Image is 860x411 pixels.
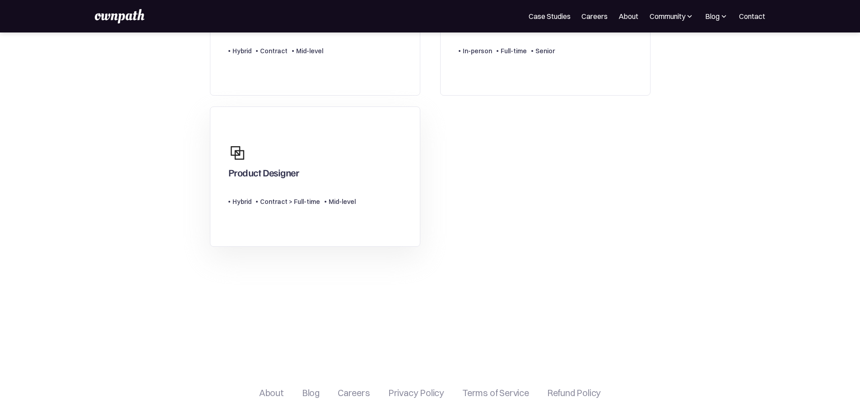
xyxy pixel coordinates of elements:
a: Careers [338,388,370,398]
div: Hybrid [232,46,251,56]
a: Terms of Service [462,388,529,398]
div: Product Designer [228,166,299,183]
div: Hybrid [232,196,251,207]
div: Blog [705,11,720,22]
div: Contract [260,46,288,56]
div: In-person [463,46,492,56]
div: Mid-level [329,196,356,207]
div: Blog [705,11,728,22]
div: Mid-level [296,46,323,56]
a: Refund Policy [547,388,601,398]
a: Privacy Policy [388,388,444,398]
div: Community [650,11,685,22]
div: Contract > Full-time [260,196,320,207]
a: Case Studies [529,11,571,22]
div: Community [649,11,694,22]
a: Blog [302,388,320,398]
a: About [618,11,638,22]
div: Senior [535,46,555,56]
div: Full-time [501,46,527,56]
a: Careers [581,11,608,22]
a: Product DesignerHybridContract > Full-timeMid-level [210,106,420,247]
a: About [259,388,284,398]
a: Contact [739,11,765,22]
